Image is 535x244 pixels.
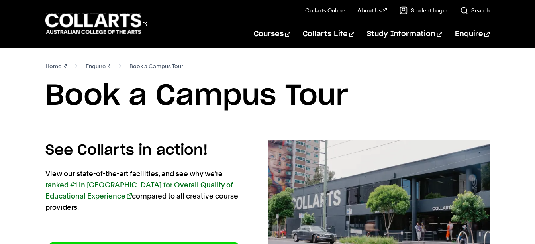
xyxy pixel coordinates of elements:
a: ranked #1 in [GEOGRAPHIC_DATA] for Overall Quality of Educational Experience [45,181,233,200]
a: Student Login [400,6,447,14]
div: Go to homepage [45,12,147,35]
a: Collarts Life [303,21,354,47]
a: Enquire [86,61,111,72]
a: Courses [254,21,290,47]
p: View our state-of-the-art facilities, and see why we're compared to all creative course providers. [45,168,242,213]
h4: See Collarts in action! [45,140,242,161]
a: Collarts Online [305,6,345,14]
a: Study Information [367,21,442,47]
h1: Book a Campus Tour [45,78,490,114]
a: About Us [357,6,387,14]
a: Enquire [455,21,490,47]
span: Book a Campus Tour [129,61,183,72]
a: Search [460,6,490,14]
a: Home [45,61,67,72]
